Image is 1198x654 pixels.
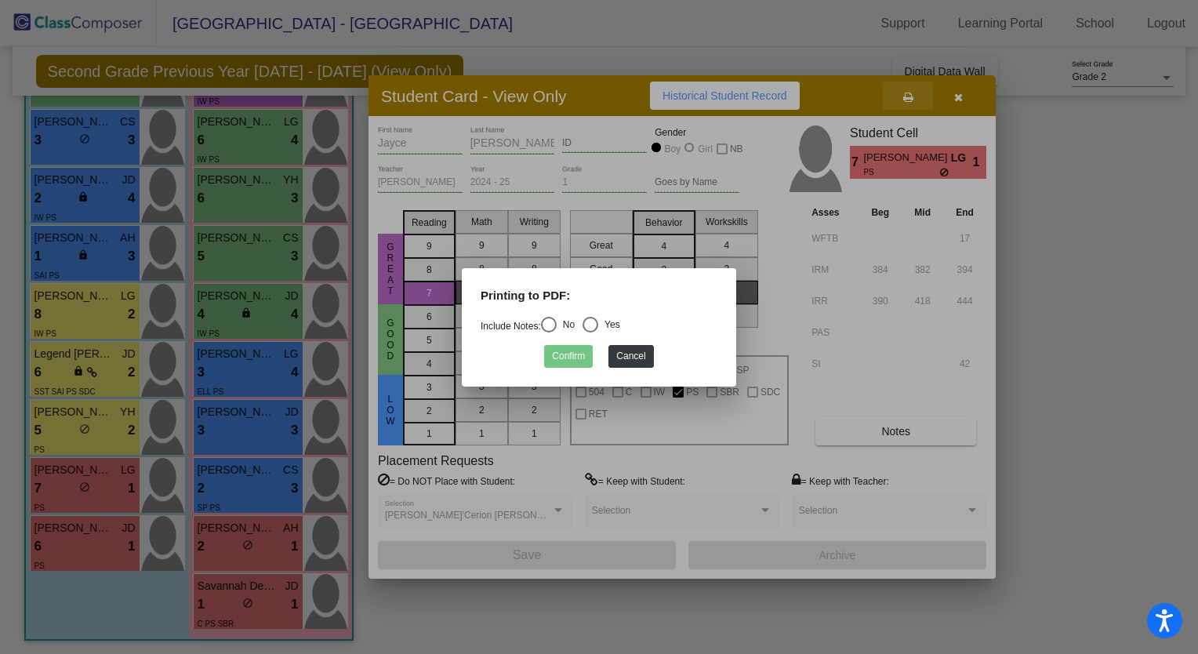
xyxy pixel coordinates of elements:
[544,344,593,367] button: Confirm
[481,287,570,305] label: Printing to PDF:
[481,320,620,331] mat-radio-group: Select an option
[557,317,575,331] div: No
[481,320,541,331] a: Include Notes:
[608,344,653,367] button: Cancel
[598,317,620,331] div: Yes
